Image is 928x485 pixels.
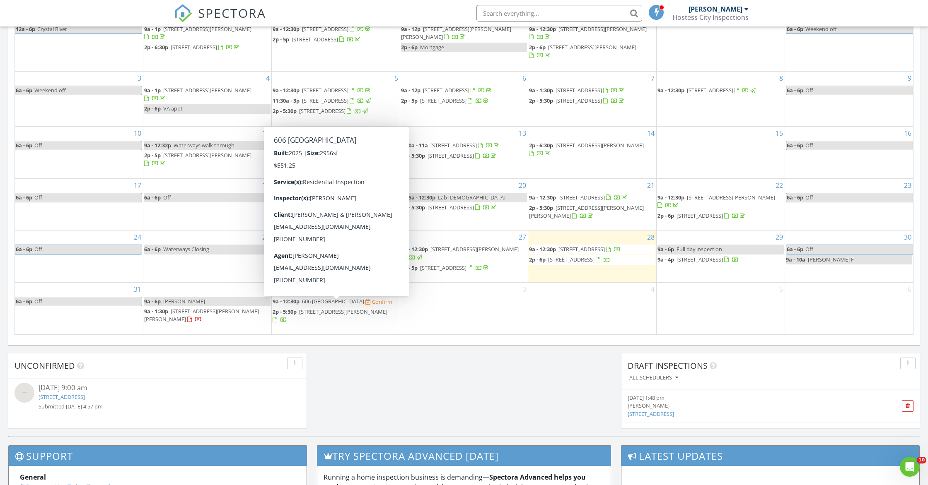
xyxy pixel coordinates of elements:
span: Unconfirmed [15,360,75,371]
div: [DATE] 1:48 pm [628,394,866,402]
a: Go to August 20, 2025 [517,179,528,192]
a: 2p - 6:30p [STREET_ADDRESS][PERSON_NAME] [529,142,644,157]
span: 6a - 6p [15,245,33,254]
span: 2p - 6:30p [144,43,168,51]
span: 9:30a - 11a [401,142,428,149]
td: Go to August 18, 2025 [143,178,272,230]
a: 2p - 6:30p [STREET_ADDRESS] [144,43,271,53]
a: Go to August 23, 2025 [902,179,913,192]
span: [STREET_ADDRESS] [302,142,348,149]
a: Go to August 22, 2025 [774,179,785,192]
span: [STREET_ADDRESS][PERSON_NAME] [163,86,251,94]
span: Draft Inspections [628,360,708,371]
span: 2p - 6:30p [529,142,553,149]
span: 2p - 5:30p [273,152,297,159]
a: 9a - 12:30p [STREET_ADDRESS] [657,86,757,94]
a: Go to September 5, 2025 [778,283,785,296]
iframe: Intercom live chat [900,457,920,477]
a: 2p - 6p [STREET_ADDRESS] [657,211,784,221]
a: 2p - 5:30p [STREET_ADDRESS][PERSON_NAME] [273,308,387,323]
span: 6a - 6p [786,141,804,150]
span: [STREET_ADDRESS][PERSON_NAME] [299,152,387,159]
a: 9a - 1:30p [STREET_ADDRESS] [529,86,655,96]
span: 9a - 12:32p [144,142,171,149]
a: 9:30a - 11a [STREET_ADDRESS] [401,142,500,149]
a: 9:30a - 11a [STREET_ADDRESS] [401,141,527,151]
td: Go to August 6, 2025 [400,72,528,127]
span: Weekend off [805,25,837,33]
a: Go to August 12, 2025 [389,127,400,140]
a: 9a - 12:30p [STREET_ADDRESS][PERSON_NAME] [657,193,784,211]
a: Go to August 6, 2025 [521,72,528,85]
span: [STREET_ADDRESS] [423,86,469,94]
td: Go to August 27, 2025 [400,230,528,283]
a: 2p - 5:30p [STREET_ADDRESS] [401,151,527,161]
span: 11:30a - 3p [273,97,300,104]
span: 10 [917,457,926,463]
span: 6a - 6p [786,86,804,95]
td: Go to August 3, 2025 [15,72,143,127]
span: Off [34,194,42,201]
span: 9a - 12p [401,25,420,33]
a: Go to August 13, 2025 [517,127,528,140]
td: Go to July 31, 2025 [528,10,657,72]
span: 2p - 5:30p [529,204,553,211]
a: 2p - 5:30p [STREET_ADDRESS][PERSON_NAME][PERSON_NAME] [529,204,644,219]
a: 9a - 12:30p [STREET_ADDRESS] [529,194,628,201]
td: Go to July 30, 2025 [400,10,528,72]
td: Go to August 26, 2025 [271,230,400,283]
img: The Best Home Inspection Software - Spectora [174,4,192,22]
button: All schedulers [628,372,680,384]
td: Go to August 5, 2025 [271,72,400,127]
span: [STREET_ADDRESS][PERSON_NAME][PERSON_NAME] [401,25,511,41]
a: 2p - 6p [STREET_ADDRESS] [529,256,610,263]
a: Go to August 30, 2025 [902,230,913,244]
span: 6a - 6p [144,245,161,253]
a: 9a - 12:30p 39 Windsor on the [PERSON_NAME][GEOGRAPHIC_DATA] 31419 [273,245,399,262]
a: 9a - 4p [STREET_ADDRESS] [657,255,784,265]
a: Go to August 31, 2025 [132,283,143,296]
span: 2p - 5:30p [529,97,553,104]
td: Go to July 27, 2025 [15,10,143,72]
a: Go to August 21, 2025 [645,179,656,192]
td: Go to August 14, 2025 [528,126,657,178]
span: Mortgage [420,43,444,51]
span: [STREET_ADDRESS] [302,25,348,33]
span: 9a - 6p [144,298,161,305]
td: Go to August 29, 2025 [657,230,785,283]
a: [DATE] 12:32 pm [PERSON_NAME] [STREET_ADDRESS] [628,427,866,451]
a: 9a - 1:30p [STREET_ADDRESS][PERSON_NAME][PERSON_NAME] [144,307,259,323]
a: 2p - 5:30p [STREET_ADDRESS][PERSON_NAME] [273,152,387,167]
a: Confirm [365,298,392,306]
td: Go to August 2, 2025 [785,10,913,72]
span: 2p - 5p [273,36,289,43]
span: 9a - 1:30p [529,86,553,94]
a: 9a - 12:15p [STREET_ADDRESS] [273,141,399,151]
a: 2p - 6p [STREET_ADDRESS] [657,212,747,219]
td: Go to August 10, 2025 [15,126,143,178]
a: Go to August 10, 2025 [132,127,143,140]
td: Go to August 12, 2025 [271,126,400,178]
a: [DATE] 1:48 pm [PERSON_NAME] [STREET_ADDRESS] [628,394,866,418]
td: Go to August 30, 2025 [785,230,913,283]
span: [STREET_ADDRESS][PERSON_NAME] [299,308,387,315]
div: Submitted [DATE] 4:57 pm [39,403,277,411]
a: SPECTORA [174,11,266,29]
span: 9a - 12:30p [657,194,684,201]
a: 2p - 6:30p [STREET_ADDRESS][PERSON_NAME] [529,141,655,158]
a: 2p - 5p [STREET_ADDRESS] [401,97,490,104]
a: Go to August 4, 2025 [264,72,271,85]
a: Go to August 28, 2025 [645,230,656,244]
span: [STREET_ADDRESS][PERSON_NAME] [430,245,519,253]
span: [STREET_ADDRESS][PERSON_NAME][PERSON_NAME] [529,204,644,219]
span: 2p - 6p [401,43,418,51]
div: [DATE] 9:00 am [39,383,277,393]
span: 2p - 5p [401,264,418,271]
a: Go to August 18, 2025 [261,179,271,192]
td: Go to July 29, 2025 [271,10,400,72]
span: [STREET_ADDRESS][PERSON_NAME] [558,25,647,33]
span: [STREET_ADDRESS] [430,142,477,149]
span: 2p - 6p [529,43,546,51]
span: [STREET_ADDRESS] [420,97,466,104]
a: 2p - 5:30p [STREET_ADDRESS][PERSON_NAME] [273,307,399,325]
